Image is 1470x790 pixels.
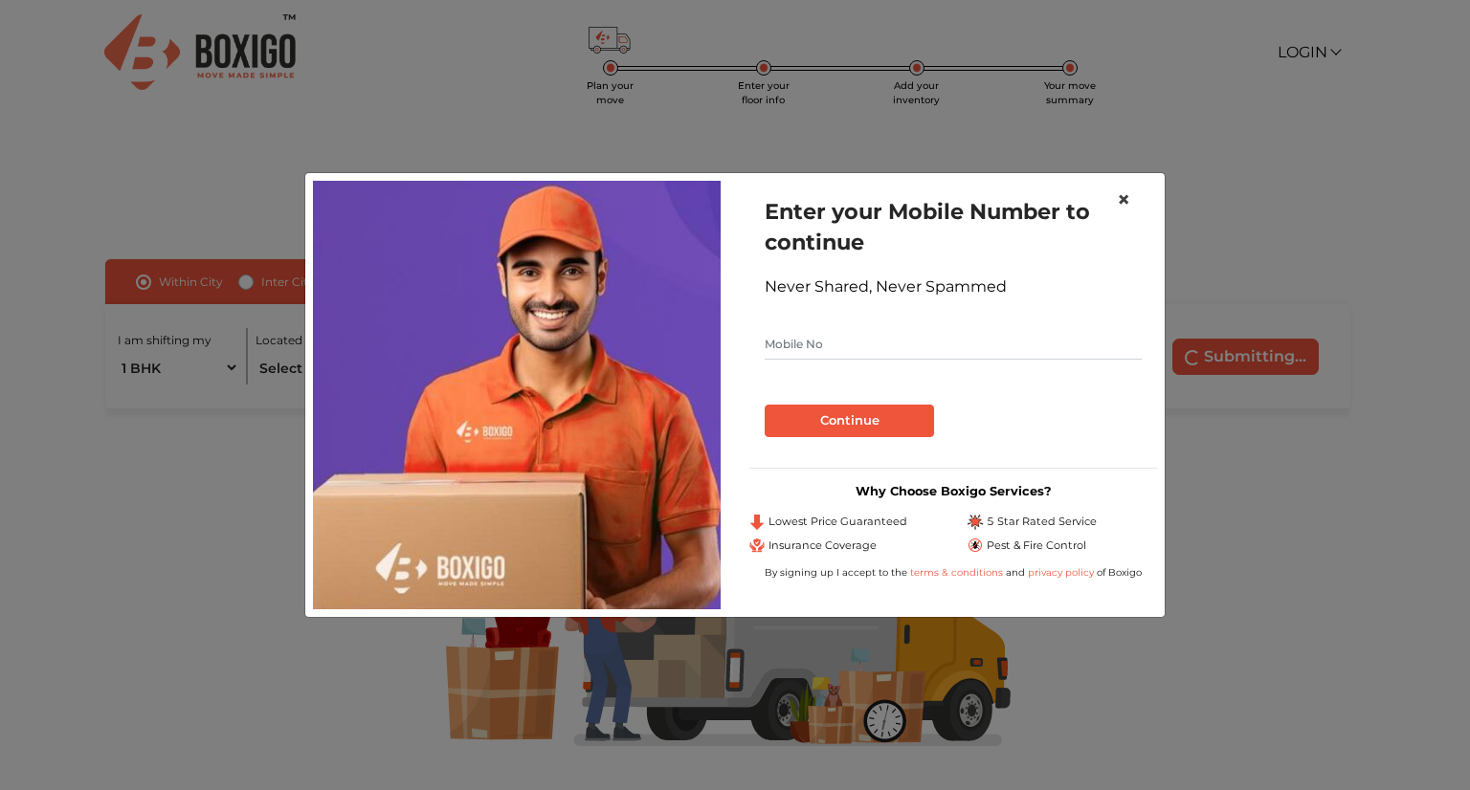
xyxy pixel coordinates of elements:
button: Continue [765,405,934,437]
a: privacy policy [1025,566,1097,579]
input: Mobile No [765,329,1142,360]
img: relocation-img [313,181,721,609]
span: 5 Star Rated Service [987,514,1097,530]
span: Insurance Coverage [768,538,877,554]
a: terms & conditions [910,566,1006,579]
span: × [1117,186,1130,213]
span: Lowest Price Guaranteed [768,514,907,530]
h1: Enter your Mobile Number to continue [765,196,1142,257]
div: By signing up I accept to the and of Boxigo [749,565,1157,580]
span: Pest & Fire Control [987,538,1086,554]
h3: Why Choose Boxigo Services? [749,484,1157,498]
div: Never Shared, Never Spammed [765,275,1142,298]
button: Close [1102,173,1146,227]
